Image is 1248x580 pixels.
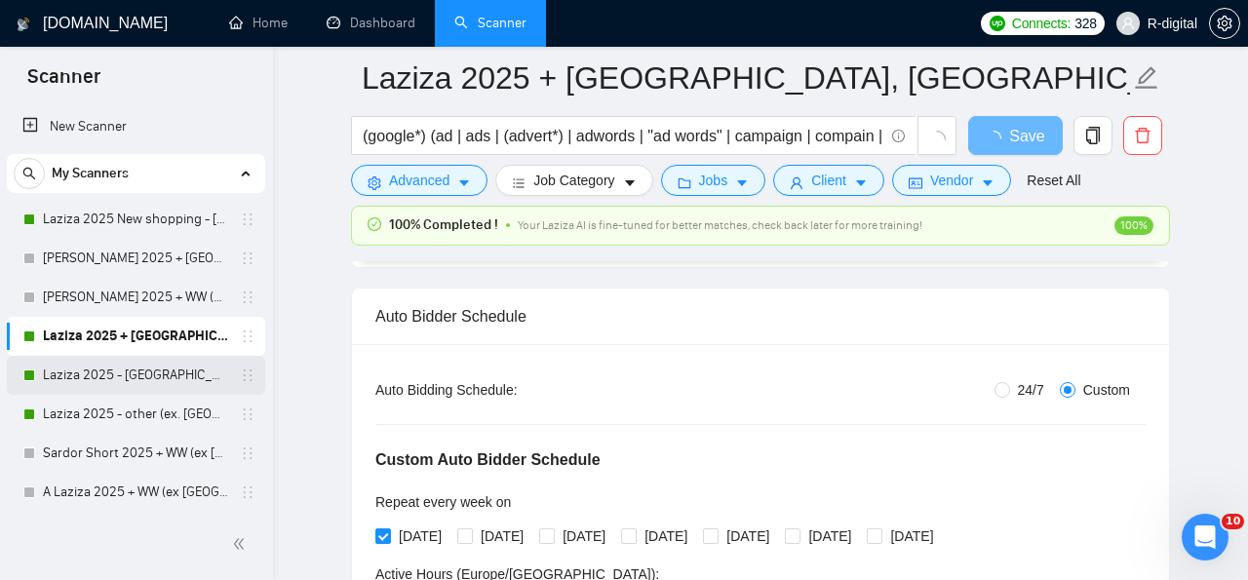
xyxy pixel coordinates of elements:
span: Job Category [533,170,614,191]
span: setting [1210,16,1239,31]
img: upwork-logo.png [990,16,1005,31]
span: holder [240,212,255,227]
span: [DATE] [391,525,449,547]
li: New Scanner [7,107,265,146]
span: 24/7 [1010,379,1052,401]
span: holder [240,445,255,461]
span: loading [986,131,1009,146]
a: dashboardDashboard [327,15,415,31]
a: A Laziza 2025 + WW (ex [GEOGRAPHIC_DATA], [GEOGRAPHIC_DATA], [GEOGRAPHIC_DATA]) [43,473,228,512]
a: Laziza 2025 - other (ex. [GEOGRAPHIC_DATA], [GEOGRAPHIC_DATA], [GEOGRAPHIC_DATA], [GEOGRAPHIC_DATA]) [43,395,228,434]
span: user [1121,17,1135,30]
a: New Scanner [22,107,250,146]
div: Auto Bidder Schedule [375,289,1146,344]
a: setting [1209,16,1240,31]
span: [DATE] [555,525,613,547]
input: Scanner name... [362,54,1130,102]
span: search [15,167,44,180]
span: bars [512,175,526,190]
span: caret-down [854,175,868,190]
button: setting [1209,8,1240,39]
a: Reset All [1027,170,1080,191]
span: [DATE] [882,525,941,547]
button: idcardVendorcaret-down [892,165,1011,196]
iframe: Intercom live chat [1182,514,1228,561]
a: searchScanner [454,15,526,31]
span: info-circle [892,130,905,142]
span: double-left [232,534,252,554]
span: holder [240,484,255,500]
div: Auto Bidding Schedule: [375,379,632,401]
span: [DATE] [637,525,695,547]
span: caret-down [457,175,471,190]
span: caret-down [735,175,749,190]
span: setting [368,175,381,190]
a: Laziza 2025 New shopping - [GEOGRAPHIC_DATA], [GEOGRAPHIC_DATA], [GEOGRAPHIC_DATA], [GEOGRAPHIC_D... [43,200,228,239]
span: 10 [1222,514,1244,529]
img: logo [17,9,30,40]
span: [DATE] [473,525,531,547]
span: My Scanners [52,154,129,193]
a: Laziza 2025 + [GEOGRAPHIC_DATA], [GEOGRAPHIC_DATA], [GEOGRAPHIC_DATA] [43,317,228,356]
a: [PERSON_NAME] 2025 + WW (ex [GEOGRAPHIC_DATA], [GEOGRAPHIC_DATA], [GEOGRAPHIC_DATA]) [43,278,228,317]
button: settingAdvancedcaret-down [351,165,487,196]
button: search [14,158,45,189]
span: idcard [909,175,922,190]
span: 100% [1114,216,1153,235]
span: Your Laziza AI is fine-tuned for better matches, check back later for more training! [518,218,922,232]
button: Save [968,116,1063,155]
h5: Custom Auto Bidder Schedule [375,448,601,472]
span: check-circle [368,217,381,231]
span: 328 [1074,13,1096,34]
span: delete [1124,127,1161,144]
button: folderJobscaret-down [661,165,766,196]
span: Jobs [699,170,728,191]
span: user [790,175,803,190]
span: Repeat every week on [375,494,511,510]
span: Vendor [930,170,973,191]
a: Laziza 2025 - [GEOGRAPHIC_DATA] [43,356,228,395]
span: caret-down [623,175,637,190]
span: folder [678,175,691,190]
span: holder [240,251,255,266]
span: caret-down [981,175,994,190]
input: Search Freelance Jobs... [363,124,883,148]
span: [DATE] [800,525,859,547]
button: barsJob Categorycaret-down [495,165,652,196]
span: Scanner [12,62,116,103]
span: Save [1009,124,1044,148]
span: 100% Completed ! [389,214,498,236]
span: holder [240,367,255,383]
span: copy [1074,127,1111,144]
span: Custom [1075,379,1138,401]
a: homeHome [229,15,288,31]
span: [DATE] [719,525,777,547]
span: holder [240,329,255,344]
span: holder [240,406,255,422]
button: delete [1123,116,1162,155]
button: copy [1073,116,1112,155]
a: [PERSON_NAME] 2025 + [GEOGRAPHIC_DATA], [GEOGRAPHIC_DATA], [GEOGRAPHIC_DATA] [43,239,228,278]
span: holder [240,290,255,305]
span: edit [1134,65,1159,91]
span: Advanced [389,170,449,191]
a: Sardor Short 2025 + WW (ex [GEOGRAPHIC_DATA], [GEOGRAPHIC_DATA], [GEOGRAPHIC_DATA]) [43,434,228,473]
span: Connects: [1012,13,1071,34]
span: Client [811,170,846,191]
span: loading [928,131,946,148]
button: userClientcaret-down [773,165,884,196]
